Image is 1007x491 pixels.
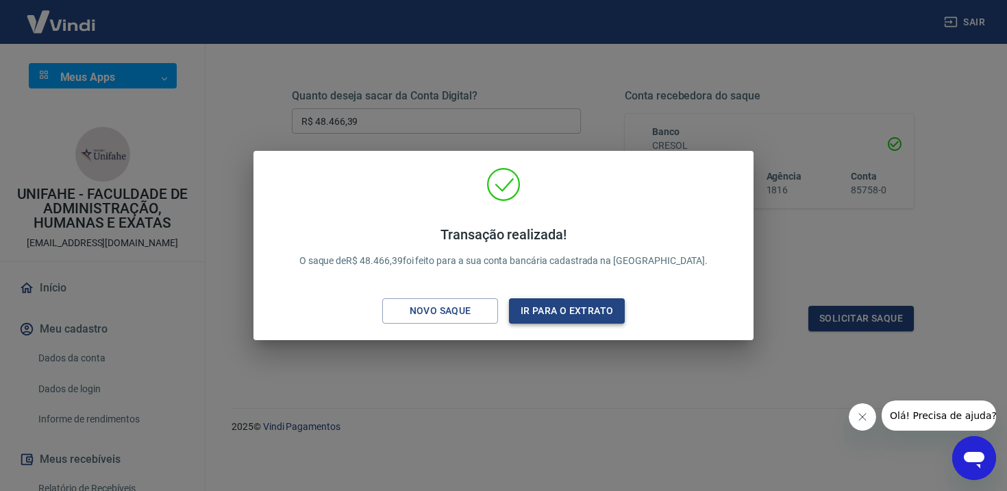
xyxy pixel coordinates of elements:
[8,10,115,21] span: Olá! Precisa de ajuda?
[393,302,488,320] div: Novo saque
[299,226,708,243] h4: Transação realizada!
[882,400,996,431] iframe: Mensagem da empresa
[382,298,498,324] button: Novo saque
[299,226,708,268] p: O saque de R$ 48.466,39 foi feito para a sua conta bancária cadastrada na [GEOGRAPHIC_DATA].
[849,403,876,431] iframe: Fechar mensagem
[509,298,625,324] button: Ir para o extrato
[952,436,996,480] iframe: Botão para abrir a janela de mensagens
